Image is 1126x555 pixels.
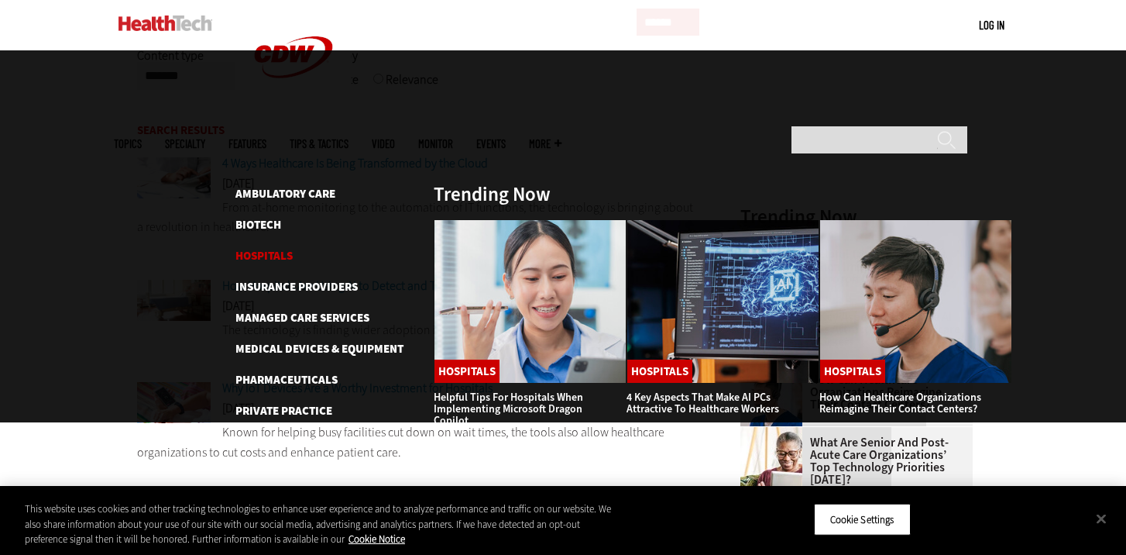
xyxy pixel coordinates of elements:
button: Cookie Settings [814,503,911,536]
a: Hospitals [627,360,692,383]
a: Managed Care Services [235,310,369,326]
a: Pharmaceuticals [235,372,338,388]
a: Ambulatory Care [235,186,335,202]
a: Insurance Providers [235,279,358,295]
a: Hospitals [820,360,885,383]
h3: Trending Now [434,184,551,204]
img: Doctor using phone to dictate to tablet [434,219,627,384]
a: 4 Key Aspects That Make AI PCs Attractive to Healthcare Workers [627,390,779,416]
a: How Can Healthcare Organizations Reimagine Their Contact Centers? [819,390,981,416]
a: More information about your privacy [348,533,405,546]
img: Home [118,16,212,31]
a: Hospitals [434,360,499,383]
a: Hospitals [235,248,293,264]
a: Log in [979,18,1004,32]
a: Private Practice [235,403,332,419]
a: Medical Devices & Equipment [235,341,403,357]
button: Close [1084,502,1118,536]
div: User menu [979,17,1004,33]
div: This website uses cookies and other tracking technologies to enhance user experience and to analy... [25,502,620,547]
img: Healthcare contact center [819,219,1012,384]
p: Known for helping busy facilities cut down on wait times, the tools also allow healthcare organiz... [137,422,699,462]
a: Helpful Tips for Hospitals When Implementing Microsoft Dragon Copilot [434,390,583,428]
a: Rural Healthcare [235,434,339,450]
img: Desktop monitor with brain AI concept [627,219,819,384]
a: Biotech [235,217,281,233]
a: Senior Care [235,465,304,481]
